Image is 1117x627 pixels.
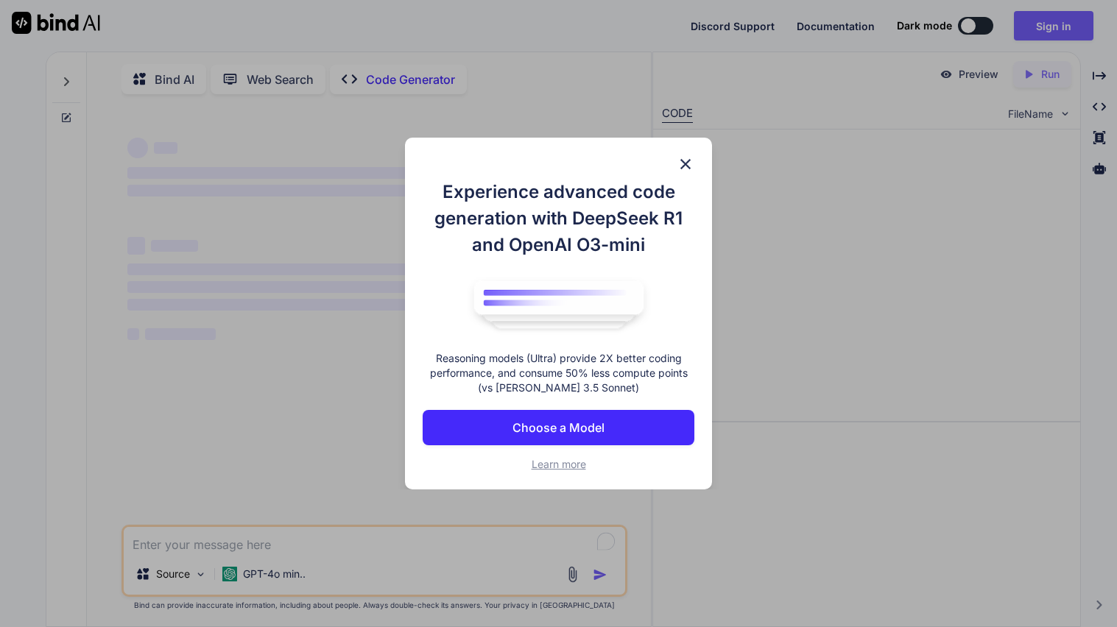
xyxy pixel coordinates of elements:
button: Choose a Model [423,410,694,445]
img: close [677,155,694,173]
h1: Experience advanced code generation with DeepSeek R1 and OpenAI O3-mini [423,179,694,258]
p: Reasoning models (Ultra) provide 2X better coding performance, and consume 50% less compute point... [423,351,694,395]
p: Choose a Model [512,419,605,436]
span: Learn more [532,458,586,470]
img: bind logo [463,273,655,336]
